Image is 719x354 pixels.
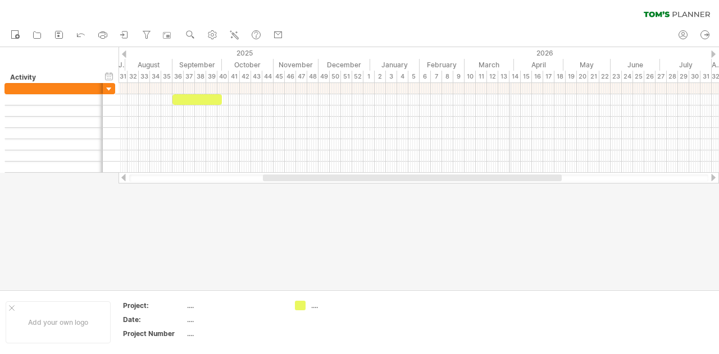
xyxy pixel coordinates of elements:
[187,315,281,324] div: ....
[660,59,712,71] div: July 2026
[644,71,656,82] div: 26
[217,71,229,82] div: 40
[161,71,172,82] div: 35
[431,71,442,82] div: 7
[307,71,318,82] div: 48
[330,71,341,82] div: 50
[318,71,330,82] div: 49
[195,71,206,82] div: 38
[397,71,408,82] div: 4
[150,71,161,82] div: 34
[116,71,128,82] div: 31
[521,71,532,82] div: 15
[187,329,281,338] div: ....
[274,71,285,82] div: 45
[420,59,465,71] div: February 2026
[689,71,700,82] div: 30
[240,71,251,82] div: 42
[123,301,185,310] div: Project:
[6,301,111,343] div: Add your own logo
[274,59,318,71] div: November 2025
[375,71,386,82] div: 2
[184,71,195,82] div: 37
[311,301,372,310] div: ....
[172,59,222,71] div: September 2025
[363,71,375,82] div: 1
[318,59,370,71] div: December 2025
[465,59,514,71] div: March 2026
[543,71,554,82] div: 17
[420,71,431,82] div: 6
[285,71,296,82] div: 46
[611,59,660,71] div: June 2026
[229,71,240,82] div: 41
[222,59,274,71] div: October 2025
[10,72,97,83] div: Activity
[206,71,217,82] div: 39
[678,71,689,82] div: 29
[656,71,667,82] div: 27
[370,59,420,71] div: January 2026
[408,71,420,82] div: 5
[667,71,678,82] div: 28
[172,71,184,82] div: 36
[563,59,611,71] div: May 2026
[554,71,566,82] div: 18
[386,71,397,82] div: 3
[577,71,588,82] div: 20
[465,71,476,82] div: 10
[187,301,281,310] div: ....
[125,59,172,71] div: August 2025
[341,71,352,82] div: 51
[123,315,185,324] div: Date:
[532,71,543,82] div: 16
[442,71,453,82] div: 8
[296,71,307,82] div: 47
[128,71,139,82] div: 32
[123,329,185,338] div: Project Number
[509,71,521,82] div: 14
[352,71,363,82] div: 52
[487,71,498,82] div: 12
[476,71,487,82] div: 11
[566,71,577,82] div: 19
[498,71,509,82] div: 13
[622,71,633,82] div: 24
[700,71,712,82] div: 31
[251,71,262,82] div: 43
[139,71,150,82] div: 33
[262,71,274,82] div: 44
[588,71,599,82] div: 21
[453,71,465,82] div: 9
[599,71,611,82] div: 22
[514,59,563,71] div: April 2026
[611,71,622,82] div: 23
[633,71,644,82] div: 25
